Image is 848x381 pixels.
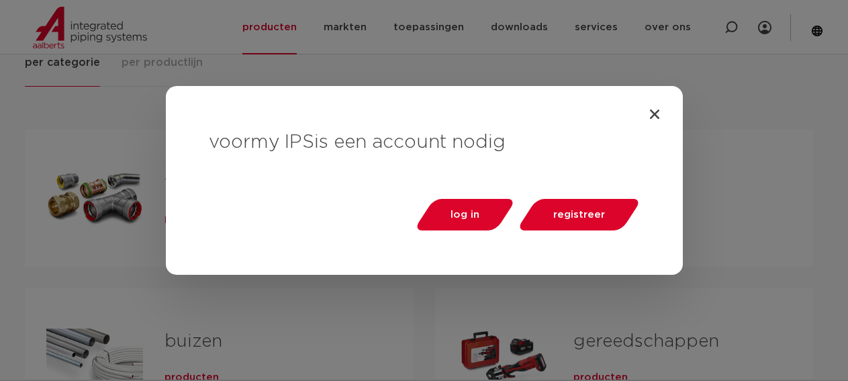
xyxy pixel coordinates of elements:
a: Close [648,108,661,121]
span: registreer [553,210,605,220]
a: log in [413,199,516,230]
span: my IPS [250,133,314,152]
a: registreer [516,199,642,230]
span: log in [451,210,479,220]
h3: voor is een account nodig [209,129,640,156]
